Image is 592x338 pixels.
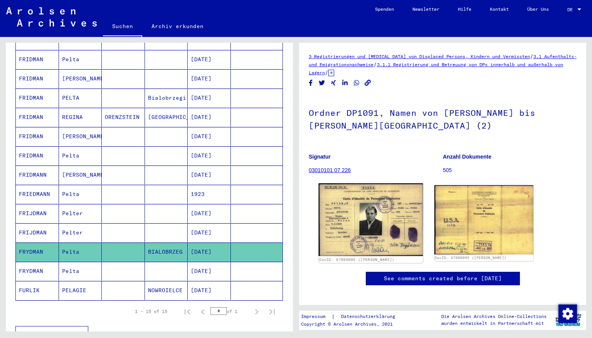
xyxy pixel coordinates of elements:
mat-cell: Bialobrzegi [145,89,188,107]
span: / [373,61,377,68]
div: | [301,313,404,321]
img: 001.jpg [319,183,423,256]
mat-cell: Pelta [59,185,102,204]
a: Impressum [301,313,331,321]
button: Copy link [364,78,372,88]
mat-cell: FRIJDMAN [16,223,59,242]
mat-cell: FRIDMAN [16,89,59,107]
button: Share on Facebook [307,78,315,88]
img: 002.jpg [434,185,534,254]
button: Previous page [195,304,210,319]
mat-cell: FRIDMAN [16,146,59,165]
b: Anzahl Dokumente [443,154,491,160]
b: Signatur [309,154,331,160]
span: Weniger anzeigen [22,330,77,337]
a: DocID: 67090095 ([PERSON_NAME]) [319,257,394,262]
h1: Ordner DP1091, Namen von [PERSON_NAME] bis [PERSON_NAME][GEOGRAPHIC_DATA] (2) [309,95,577,142]
mat-cell: [DATE] [188,108,231,127]
mat-cell: [PERSON_NAME] [59,127,102,146]
mat-cell: FRIDMAN [16,50,59,69]
img: Zustimmung ändern [558,305,577,323]
mat-cell: [DATE] [188,69,231,88]
mat-cell: FRIDMAN [16,127,59,146]
mat-cell: [DATE] [188,89,231,107]
button: Share on Twitter [318,78,326,88]
div: of 1 [210,308,249,315]
button: Share on WhatsApp [353,78,361,88]
mat-cell: [DATE] [188,50,231,69]
div: 1 – 15 of 15 [135,308,167,315]
mat-cell: [DATE] [188,262,231,281]
mat-cell: Pelta [59,243,102,261]
mat-cell: [DATE] [188,204,231,223]
a: Datenschutzerklärung [335,313,404,321]
mat-cell: FRYDMAN [16,262,59,281]
mat-cell: ORENZSTEIN [102,108,145,127]
a: Suchen [103,17,142,37]
mat-cell: PELAGIE [59,281,102,300]
p: wurden entwickelt in Partnerschaft mit [441,320,547,327]
p: 505 [443,166,577,174]
mat-cell: Pelter [59,204,102,223]
mat-cell: Pelta [59,146,102,165]
mat-cell: FRIDMAN [16,108,59,127]
mat-cell: [DATE] [188,243,231,261]
mat-cell: [GEOGRAPHIC_DATA] [145,108,188,127]
mat-cell: [DATE] [188,166,231,184]
button: First page [180,304,195,319]
p: Die Arolsen Archives Online-Collections [441,313,547,320]
mat-cell: FRIDMANN [16,166,59,184]
img: yv_logo.png [554,310,583,330]
mat-cell: PELTA [59,89,102,107]
mat-cell: Pelta [59,50,102,69]
mat-cell: REGINA [59,108,102,127]
a: DocID: 67090095 ([PERSON_NAME]) [435,256,506,260]
p: Copyright © Arolsen Archives, 2021 [301,321,404,328]
mat-cell: Pelta [59,262,102,281]
a: See comments created before [DATE] [384,274,502,283]
mat-cell: FRIEDMANN [16,185,59,204]
mat-cell: FRYDMAN [16,243,59,261]
mat-cell: NOWROIELCE [145,281,188,300]
mat-cell: FRIDMAN [16,69,59,88]
span: / [325,69,328,76]
mat-cell: [DATE] [188,127,231,146]
button: Last page [264,304,280,319]
a: Archiv erkunden [142,17,213,35]
a: 3.1.1 Registrierung und Betreuung von DPs innerhalb und außerhalb von Lagern [309,62,563,75]
mat-cell: 1923 [188,185,231,204]
span: / [530,53,533,60]
a: 3 Registrierungen und [MEDICAL_DATA] von Displaced Persons, Kindern und Vermissten [309,54,530,59]
mat-cell: [DATE] [188,146,231,165]
mat-cell: [DATE] [188,281,231,300]
button: Share on LinkedIn [341,78,349,88]
button: Next page [249,304,264,319]
mat-cell: BIALOBRZEG [145,243,188,261]
img: Arolsen_neg.svg [6,7,97,27]
mat-cell: [PERSON_NAME] [59,69,102,88]
a: 03010101 07 226 [309,167,351,173]
mat-cell: [PERSON_NAME] [59,166,102,184]
mat-cell: Pelter [59,223,102,242]
mat-cell: FURLIK [16,281,59,300]
mat-cell: [DATE] [188,223,231,242]
button: Share on Xing [330,78,338,88]
mat-cell: FRIJDMAN [16,204,59,223]
span: DE [567,7,576,12]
